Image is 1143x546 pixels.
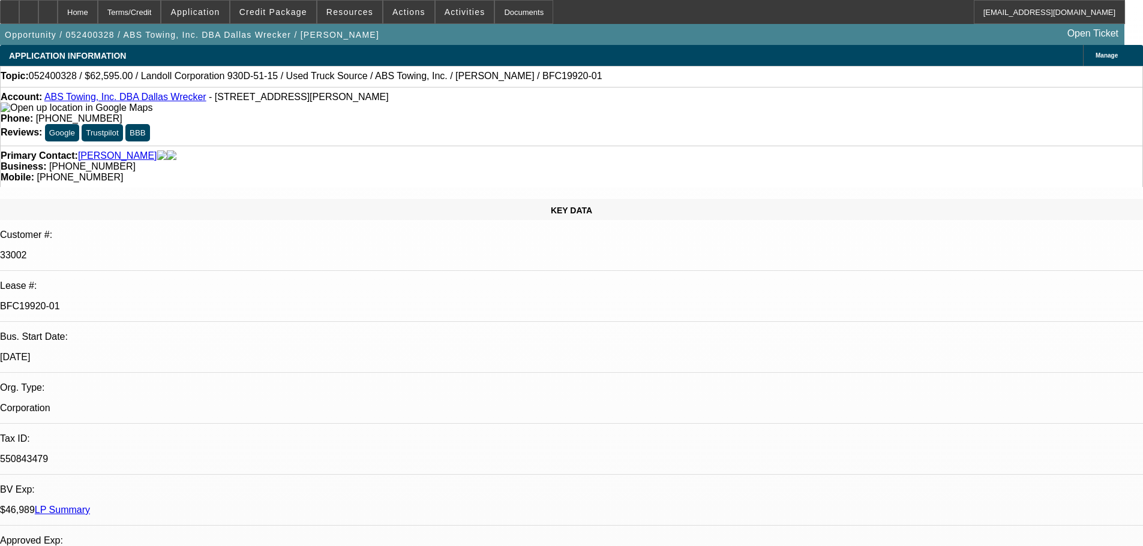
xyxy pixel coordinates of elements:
[1,150,78,161] strong: Primary Contact:
[392,7,425,17] span: Actions
[5,30,379,40] span: Opportunity / 052400328 / ABS Towing, Inc. DBA Dallas Wrecker / [PERSON_NAME]
[230,1,316,23] button: Credit Package
[1,113,33,123] strong: Phone:
[1,71,29,82] strong: Topic:
[1,102,152,113] a: View Google Maps
[1,172,34,182] strong: Mobile:
[125,124,150,141] button: BBB
[157,150,167,161] img: facebook-icon.png
[78,150,157,161] a: [PERSON_NAME]
[326,7,373,17] span: Resources
[170,7,220,17] span: Application
[35,505,90,515] a: LP Summary
[445,7,485,17] span: Activities
[383,1,434,23] button: Actions
[209,92,389,102] span: - [STREET_ADDRESS][PERSON_NAME]
[1,92,42,102] strong: Account:
[1096,52,1118,59] span: Manage
[239,7,307,17] span: Credit Package
[9,51,126,61] span: APPLICATION INFORMATION
[82,124,122,141] button: Trustpilot
[1,161,46,171] strong: Business:
[317,1,382,23] button: Resources
[37,172,123,182] span: [PHONE_NUMBER]
[36,113,122,123] span: [PHONE_NUMBER]
[49,161,136,171] span: [PHONE_NUMBER]
[551,206,592,215] span: KEY DATA
[436,1,494,23] button: Activities
[45,124,79,141] button: Google
[167,150,176,161] img: linkedin-icon.png
[1,127,42,137] strong: Reviews:
[1063,23,1123,44] a: Open Ticket
[1,102,152,113] img: Open up location in Google Maps
[44,92,206,102] a: ABS Towing, Inc. DBA Dallas Wrecker
[29,71,602,82] span: 052400328 / $62,595.00 / Landoll Corporation 930D-51-15 / Used Truck Source / ABS Towing, Inc. / ...
[161,1,229,23] button: Application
